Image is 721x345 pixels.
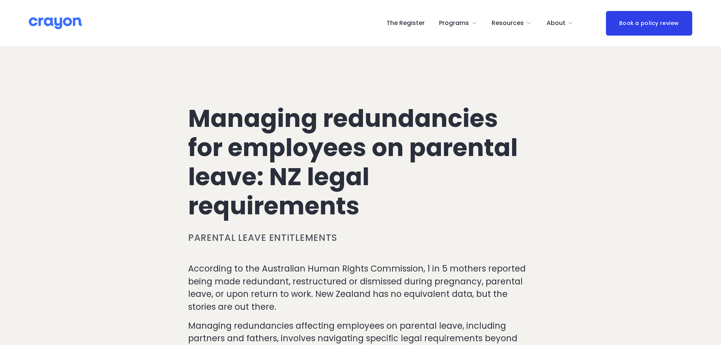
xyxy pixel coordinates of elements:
[29,17,82,30] img: Crayon
[386,17,425,29] a: The Register
[606,11,692,36] a: Book a policy review
[439,18,469,29] span: Programs
[188,262,533,313] p: According to the Australian Human Rights Commission, 1 in 5 mothers reported being made redundant...
[188,104,533,220] h1: Managing redundancies for employees on parental leave: NZ legal requirements
[188,231,337,244] a: Parental leave entitlements
[547,17,574,29] a: folder dropdown
[492,17,532,29] a: folder dropdown
[547,18,565,29] span: About
[492,18,524,29] span: Resources
[439,17,477,29] a: folder dropdown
